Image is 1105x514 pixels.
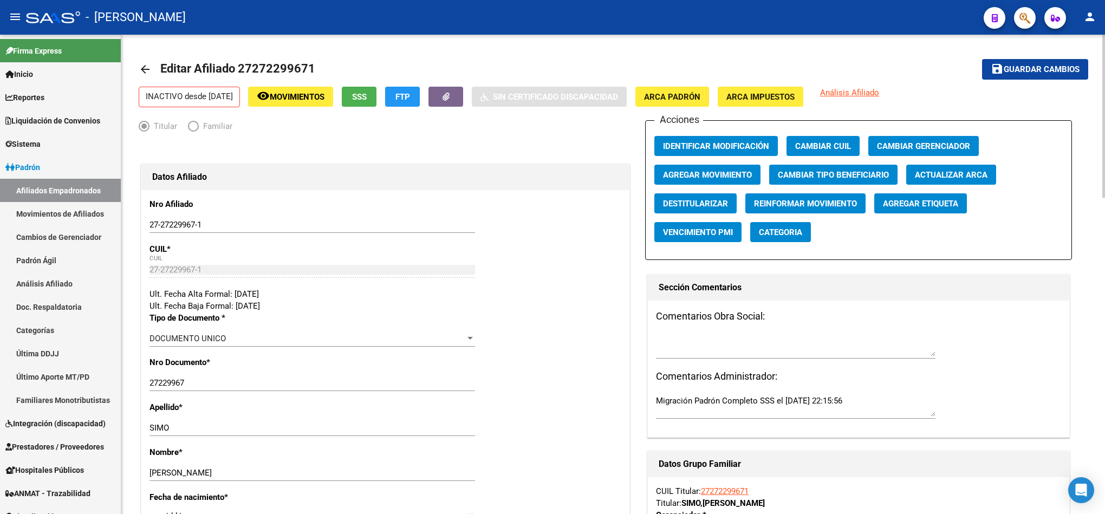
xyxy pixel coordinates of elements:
span: Cambiar Tipo Beneficiario [778,170,889,180]
button: FTP [385,87,420,107]
span: Identificar Modificación [663,141,769,151]
p: Nombre [149,446,291,458]
h1: Datos Afiliado [152,168,619,186]
div: Ult. Fecha Baja Formal: [DATE] [149,300,621,312]
p: Nro Afiliado [149,198,291,210]
a: 27272299671 [701,486,749,496]
h3: Comentarios Obra Social: [656,309,1061,324]
p: Nro Documento [149,356,291,368]
button: Cambiar Gerenciador [868,136,979,156]
mat-radio-group: Elija una opción [139,123,243,133]
span: Agregar Etiqueta [883,199,958,209]
span: Familiar [199,120,232,132]
span: Prestadores / Proveedores [5,441,104,453]
span: Agregar Movimiento [663,170,752,180]
button: Cambiar CUIL [786,136,860,156]
span: Cambiar CUIL [795,141,851,151]
strong: SIMO [PERSON_NAME] [681,498,765,508]
button: Agregar Movimiento [654,165,760,185]
mat-icon: remove_red_eye [257,89,270,102]
button: Identificar Modificación [654,136,778,156]
span: Categoria [759,227,802,237]
span: Integración (discapacidad) [5,418,106,430]
p: Fecha de nacimiento [149,491,291,503]
span: Reportes [5,92,44,103]
h1: Sección Comentarios [659,279,1058,296]
span: FTP [395,92,410,102]
mat-icon: arrow_back [139,63,152,76]
h3: Comentarios Administrador: [656,369,1061,384]
div: Ult. Fecha Alta Formal: [DATE] [149,288,621,300]
span: Titular [149,120,177,132]
button: ARCA Impuestos [718,87,803,107]
mat-icon: menu [9,10,22,23]
p: Apellido [149,401,291,413]
span: Destitularizar [663,199,728,209]
div: Open Intercom Messenger [1068,477,1094,503]
span: Padrón [5,161,40,173]
button: Destitularizar [654,193,737,213]
span: Actualizar ARCA [915,170,987,180]
button: Reinformar Movimiento [745,193,866,213]
h1: Datos Grupo Familiar [659,456,1058,473]
span: - [PERSON_NAME] [86,5,186,29]
span: Cambiar Gerenciador [877,141,970,151]
span: SSS [352,92,367,102]
span: ARCA Impuestos [726,92,795,102]
span: Movimientos [270,92,324,102]
span: Inicio [5,68,33,80]
p: INACTIVO desde [DATE] [139,87,240,107]
span: Vencimiento PMI [663,227,733,237]
button: Cambiar Tipo Beneficiario [769,165,898,185]
button: ARCA Padrón [635,87,709,107]
span: Hospitales Públicos [5,464,84,476]
span: Liquidación de Convenios [5,115,100,127]
span: Sistema [5,138,41,150]
button: Vencimiento PMI [654,222,742,242]
button: Sin Certificado Discapacidad [472,87,627,107]
span: ARCA Padrón [644,92,700,102]
button: Movimientos [248,87,333,107]
button: Actualizar ARCA [906,165,996,185]
span: Reinformar Movimiento [754,199,857,209]
button: Categoria [750,222,811,242]
mat-icon: person [1083,10,1096,23]
p: Tipo de Documento * [149,312,291,324]
mat-icon: save [991,62,1004,75]
div: CUIL Titular: Titular: [656,485,1061,509]
span: DOCUMENTO UNICO [149,334,226,343]
span: Guardar cambios [1004,65,1080,75]
button: Guardar cambios [982,59,1088,79]
button: Agregar Etiqueta [874,193,967,213]
span: Análisis Afiliado [820,88,879,97]
span: Editar Afiliado 27272299671 [160,62,315,75]
p: CUIL [149,243,291,255]
span: , [700,498,703,508]
span: ANMAT - Trazabilidad [5,487,90,499]
span: Sin Certificado Discapacidad [493,92,618,102]
span: Firma Express [5,45,62,57]
button: SSS [342,87,376,107]
h3: Acciones [654,112,703,127]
